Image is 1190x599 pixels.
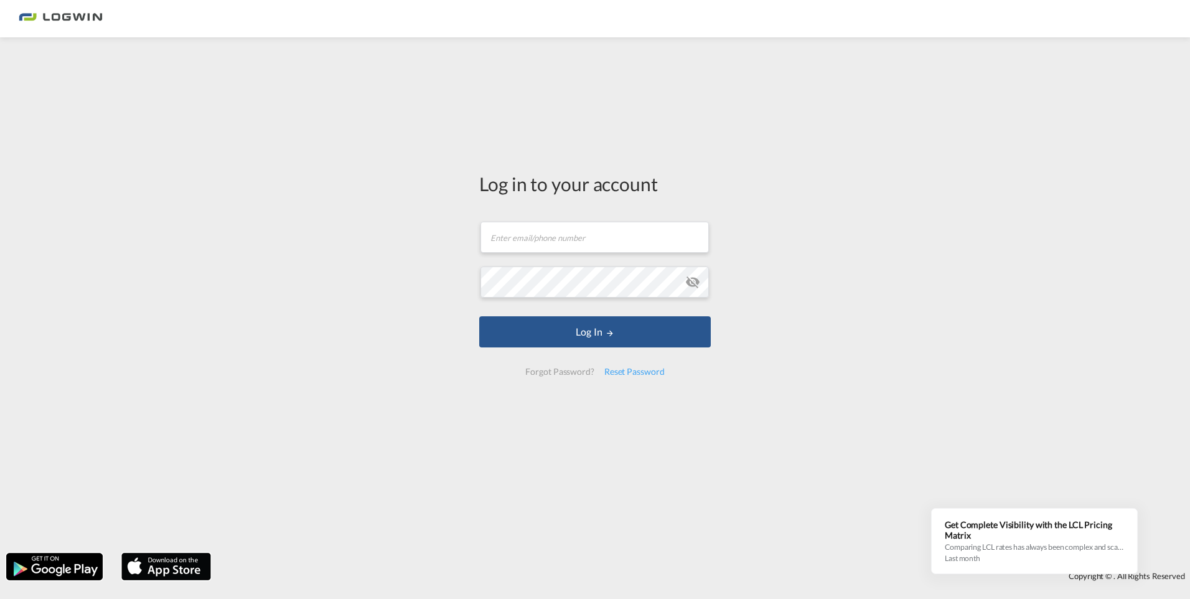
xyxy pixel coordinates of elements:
[685,275,700,290] md-icon: icon-eye-off
[479,316,711,347] button: LOGIN
[120,552,212,582] img: apple.png
[5,552,104,582] img: google.png
[520,361,599,383] div: Forgot Password?
[480,222,709,253] input: Enter email/phone number
[19,5,103,33] img: bc73a0e0d8c111efacd525e4c8ad7d32.png
[479,171,711,197] div: Log in to your account
[217,565,1190,587] div: Copyright © . All Rights Reserved
[599,361,670,383] div: Reset Password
